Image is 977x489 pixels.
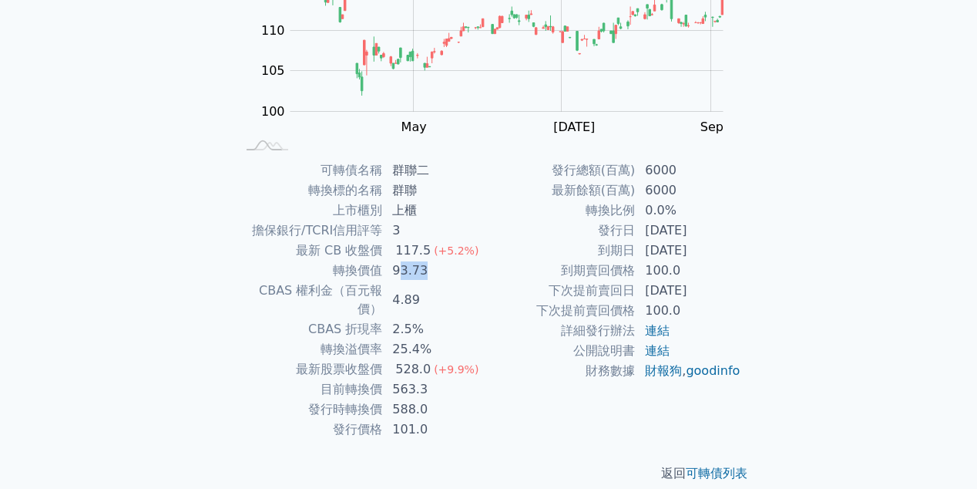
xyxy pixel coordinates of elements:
div: 117.5 [392,241,434,260]
td: CBAS 權利金（百元報價） [236,281,383,319]
td: 563.3 [383,379,488,400]
td: CBAS 折現率 [236,319,383,339]
td: 公開說明書 [488,341,636,361]
td: 最新餘額(百萬) [488,180,636,201]
td: 93.73 [383,261,488,281]
td: 最新股票收盤價 [236,359,383,379]
td: 發行總額(百萬) [488,160,636,180]
a: 可轉債列表 [686,466,747,481]
p: 返回 [217,464,760,483]
td: [DATE] [636,241,741,261]
td: 轉換價值 [236,261,383,281]
tspan: 110 [261,23,285,38]
td: 上市櫃別 [236,201,383,221]
tspan: 105 [261,63,285,78]
td: 目前轉換價 [236,379,383,400]
td: 轉換溢價率 [236,339,383,359]
td: 100.0 [636,261,741,281]
span: (+5.2%) [434,244,478,257]
td: 25.4% [383,339,488,359]
td: [DATE] [636,281,741,301]
td: 到期賣回價格 [488,261,636,281]
td: 2.5% [383,319,488,339]
a: 連結 [645,343,670,358]
a: 財報狗 [645,363,682,378]
div: 528.0 [392,360,434,379]
span: (+9.9%) [434,363,478,376]
td: 下次提前賣回價格 [488,301,636,321]
td: 下次提前賣回日 [488,281,636,301]
td: [DATE] [636,221,741,241]
tspan: [DATE] [553,120,595,134]
td: 轉換標的名稱 [236,180,383,201]
td: , [636,361,741,381]
td: 3 [383,221,488,241]
td: 詳細發行辦法 [488,321,636,341]
td: 101.0 [383,420,488,440]
tspan: 100 [261,104,285,119]
td: 財務數據 [488,361,636,381]
td: 轉換比例 [488,201,636,221]
td: 群聯二 [383,160,488,180]
td: 100.0 [636,301,741,321]
td: 0.0% [636,201,741,221]
a: goodinfo [686,363,740,378]
td: 發行日 [488,221,636,241]
td: 6000 [636,160,741,180]
td: 可轉債名稱 [236,160,383,180]
td: 上櫃 [383,201,488,221]
tspan: May [401,120,427,134]
td: 最新 CB 收盤價 [236,241,383,261]
td: 發行價格 [236,420,383,440]
td: 4.89 [383,281,488,319]
td: 群聯 [383,180,488,201]
td: 588.0 [383,400,488,420]
a: 連結 [645,323,670,338]
tspan: Sep [700,120,724,134]
td: 擔保銀行/TCRI信用評等 [236,221,383,241]
td: 到期日 [488,241,636,261]
td: 6000 [636,180,741,201]
td: 發行時轉換價 [236,400,383,420]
